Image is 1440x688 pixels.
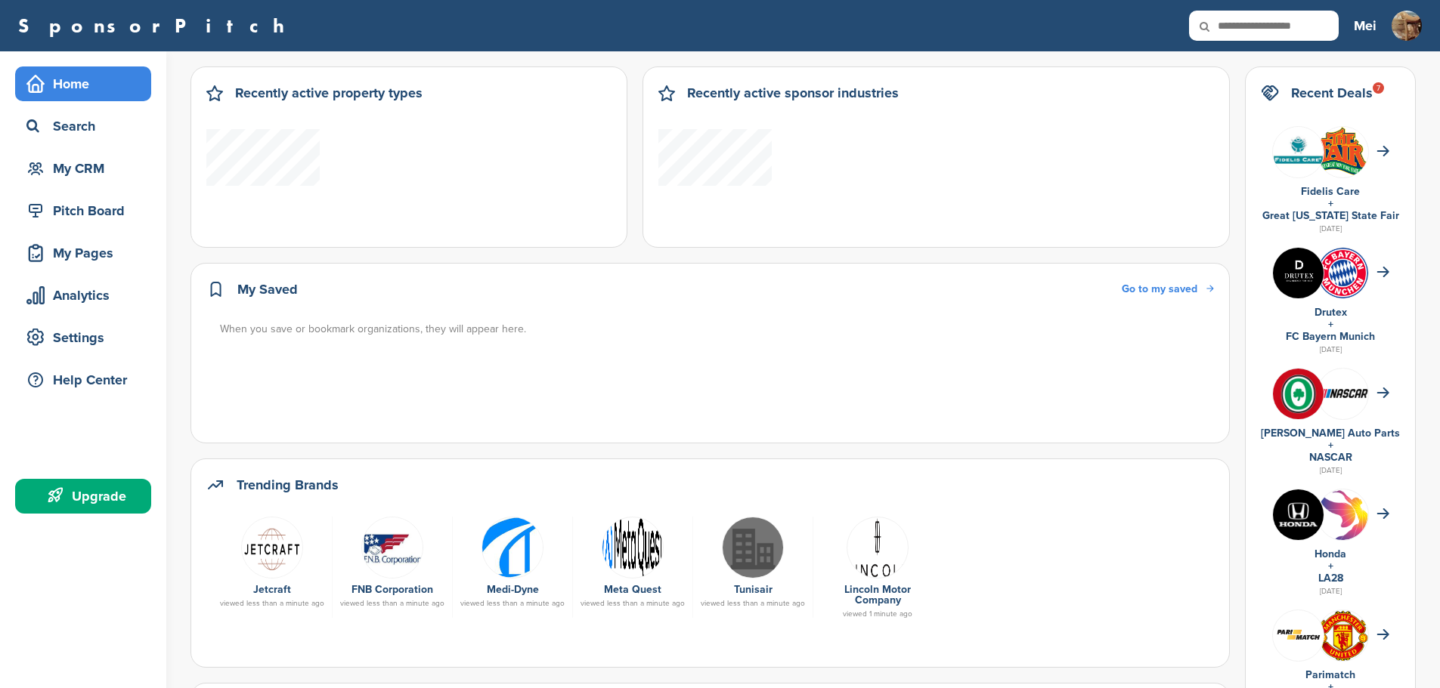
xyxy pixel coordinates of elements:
[1286,330,1375,343] a: FC Bayern Munich
[23,239,151,267] div: My Pages
[253,583,291,596] a: Jetcraft
[23,366,151,393] div: Help Center
[1315,306,1347,319] a: Drutex
[1328,318,1333,331] a: +
[604,583,661,596] a: Meta Quest
[701,517,805,577] a: Indu 2
[220,600,324,607] div: viewed less than a minute ago
[1318,489,1368,579] img: La 2028 olympics logo
[23,197,151,224] div: Pitch Board
[581,600,685,607] div: viewed less than a minute ago
[1318,389,1368,398] img: 7569886e 0a8b 4460 bc64 d028672dde70
[15,109,151,143] a: Search
[844,583,911,606] a: Lincoln Motor Company
[18,16,294,35] a: SponsorPitch
[487,583,539,596] a: Medi-Dyne
[15,479,151,514] a: Upgrade
[482,517,543,578] img: Data
[1301,185,1360,198] a: Fidelis Care
[1318,248,1368,298] img: Open uri20141112 64162 1l1jknv?1415809301
[734,583,773,596] a: Tunisair
[15,363,151,397] a: Help Center
[1354,9,1377,42] a: Mei
[220,321,1215,338] div: When you save or bookmark organizations, they will appear here.
[602,517,664,578] img: Meta quest logo.svg
[1318,610,1368,662] img: Open uri20141112 64162 1lb1st5?1415809441
[1328,560,1333,572] a: +
[1328,439,1333,452] a: +
[1328,197,1333,210] a: +
[241,517,303,578] img: Screen shot 2017 04 20 at 1.32.10 pm
[15,193,151,228] a: Pitch Board
[1273,489,1324,540] img: Kln5su0v 400x400
[220,517,324,577] a: Screen shot 2017 04 20 at 1.32.10 pm
[1273,127,1324,177] img: Data
[23,113,151,140] div: Search
[460,600,565,607] div: viewed less than a minute ago
[361,517,423,578] img: Open uri20141112 50798 s3vxho
[1273,626,1324,644] img: Screen shot 2018 07 10 at 12.33.29 pm
[15,236,151,270] a: My Pages
[23,483,151,510] div: Upgrade
[1309,451,1352,464] a: NASCAR
[701,600,805,607] div: viewed less than a minute ago
[1318,572,1343,585] a: LA28
[340,600,444,607] div: viewed less than a minute ago
[1261,427,1400,440] a: [PERSON_NAME] Auto Parts
[1373,82,1384,94] div: 7
[1273,369,1324,419] img: V7vhzcmg 400x400
[1261,222,1400,236] div: [DATE]
[15,278,151,313] a: Analytics
[235,82,423,103] h2: Recently active property types
[1318,127,1368,177] img: Download
[1122,282,1197,295] span: Go to my saved
[23,282,151,309] div: Analytics
[1122,281,1214,298] a: Go to my saved
[1261,464,1400,477] div: [DATE]
[1315,548,1346,560] a: Honda
[340,517,444,577] a: Open uri20141112 50798 s3vxho
[1305,668,1355,681] a: Parimatch
[15,151,151,186] a: My CRM
[821,610,934,618] div: viewed 1 minute ago
[15,320,151,355] a: Settings
[1354,15,1377,36] h3: Mei
[351,583,433,596] a: FNB Corporation
[1262,209,1399,222] a: Great [US_STATE] State Fair
[687,82,899,103] h2: Recently active sponsor industries
[15,66,151,101] a: Home
[1261,343,1400,356] div: [DATE]
[1261,585,1400,598] div: [DATE]
[23,70,151,97] div: Home
[460,517,565,577] a: Data
[722,517,784,578] img: Indu 2
[23,155,151,182] div: My CRM
[1291,82,1373,103] h2: Recent Deals
[237,474,339,495] h2: Trending Brands
[847,517,909,578] img: Data
[821,517,934,577] a: Data
[237,279,298,300] h2: My Saved
[23,324,151,351] div: Settings
[1273,248,1324,298] img: Images (4)
[581,517,685,577] a: Meta quest logo.svg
